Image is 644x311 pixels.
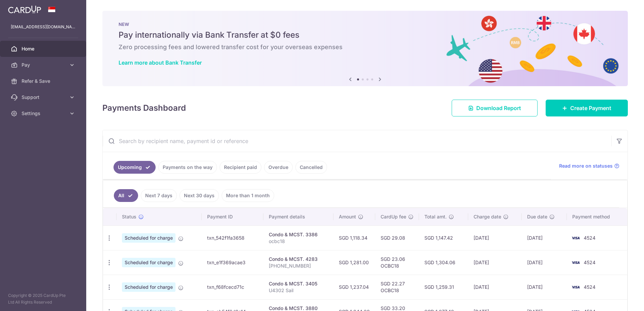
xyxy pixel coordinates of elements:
[202,250,263,275] td: txn_e1f369acae3
[22,78,66,84] span: Refer & Save
[202,208,263,226] th: Payment ID
[114,161,156,174] a: Upcoming
[424,213,447,220] span: Total amt.
[22,45,66,52] span: Home
[522,226,567,250] td: [DATE]
[295,161,327,174] a: Cancelled
[419,226,468,250] td: SGD 1,147.42
[122,282,175,292] span: Scheduled for charge
[220,161,261,174] a: Recipient paid
[584,284,595,290] span: 4524
[375,275,419,299] td: SGD 22.27 OCBC18
[202,226,263,250] td: txn_542f1fa3658
[222,189,274,202] a: More than 1 month
[381,213,406,220] span: CardUp fee
[269,263,328,269] p: [PHONE_NUMBER]
[584,235,595,241] span: 4524
[468,226,522,250] td: [DATE]
[269,231,328,238] div: Condo & MCST. 3386
[141,189,177,202] a: Next 7 days
[569,258,582,267] img: Bank Card
[119,30,612,40] h5: Pay internationally via Bank Transfer at $0 fees
[468,275,522,299] td: [DATE]
[559,163,619,169] a: Read more on statuses
[269,287,328,294] p: U4302 Sail
[474,213,501,220] span: Charge date
[569,283,582,291] img: Bank Card
[333,250,375,275] td: SGD 1,281.00
[333,226,375,250] td: SGD 1,118.34
[102,11,628,86] img: Bank transfer banner
[522,275,567,299] td: [DATE]
[375,250,419,275] td: SGD 23.06 OCBC18
[122,233,175,243] span: Scheduled for charge
[102,102,186,114] h4: Payments Dashboard
[8,5,41,13] img: CardUp
[570,104,611,112] span: Create Payment
[419,275,468,299] td: SGD 1,259.31
[559,163,613,169] span: Read more on statuses
[546,100,628,116] a: Create Payment
[22,110,66,117] span: Settings
[527,213,547,220] span: Due date
[103,130,611,152] input: Search by recipient name, payment id or reference
[468,250,522,275] td: [DATE]
[452,100,538,116] a: Download Report
[263,208,333,226] th: Payment details
[269,280,328,287] div: Condo & MCST. 3405
[119,59,202,66] a: Learn more about Bank Transfer
[522,250,567,275] td: [DATE]
[22,62,66,68] span: Pay
[158,161,217,174] a: Payments on the way
[375,226,419,250] td: SGD 29.08
[119,43,612,51] h6: Zero processing fees and lowered transfer cost for your overseas expenses
[476,104,521,112] span: Download Report
[180,189,219,202] a: Next 30 days
[269,238,328,245] p: ocbc18
[419,250,468,275] td: SGD 1,304.06
[569,234,582,242] img: Bank Card
[567,208,627,226] th: Payment method
[584,260,595,265] span: 4524
[333,275,375,299] td: SGD 1,237.04
[269,256,328,263] div: Condo & MCST. 4283
[22,94,66,101] span: Support
[11,24,75,30] p: [EMAIL_ADDRESS][DOMAIN_NAME]
[264,161,293,174] a: Overdue
[119,22,612,27] p: NEW
[339,213,356,220] span: Amount
[122,258,175,267] span: Scheduled for charge
[114,189,138,202] a: All
[202,275,263,299] td: txn_f68fcecd71c
[122,213,136,220] span: Status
